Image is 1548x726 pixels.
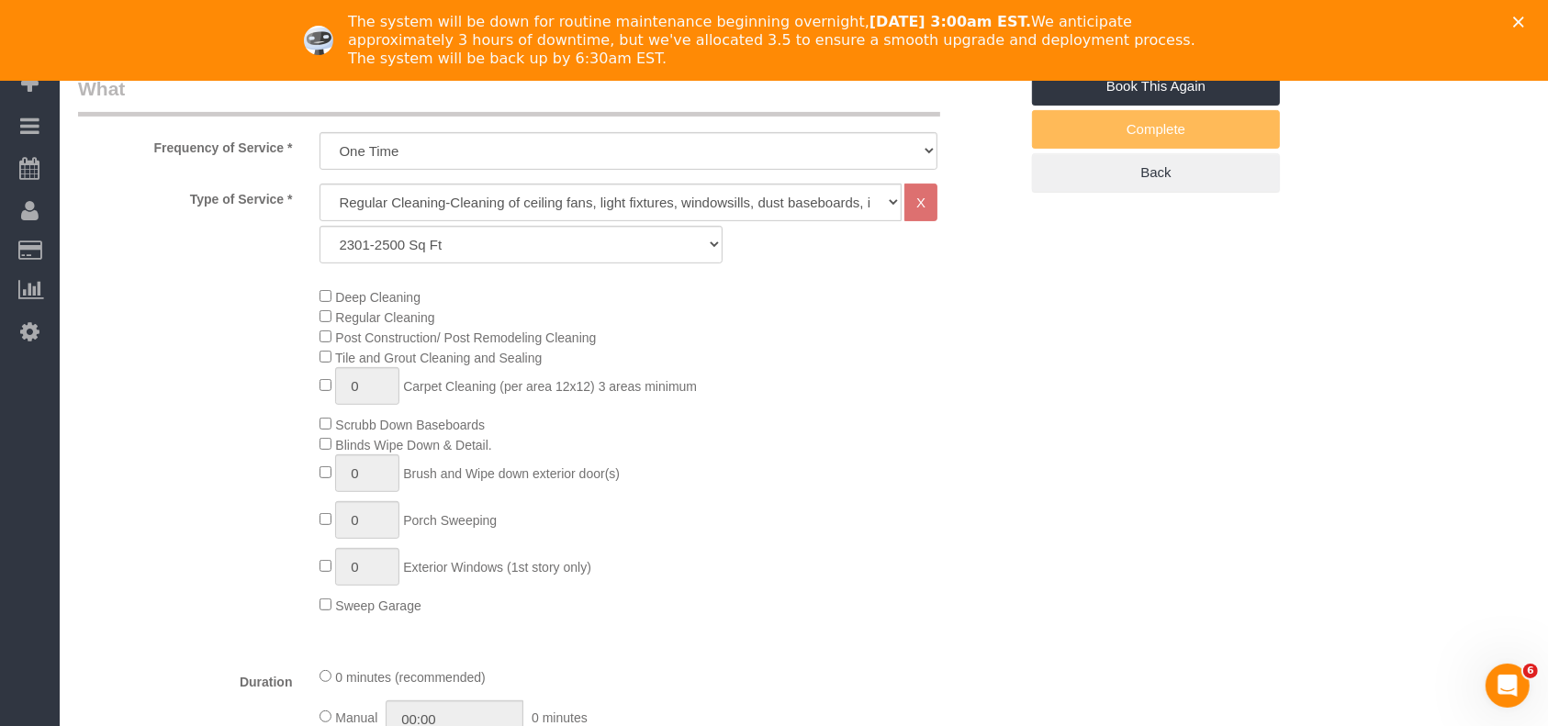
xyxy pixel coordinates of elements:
span: Scrubb Down Baseboards [335,418,485,432]
span: Manual [335,710,377,725]
img: Profile image for Ellie [304,26,333,55]
span: Blinds Wipe Down & Detail. [335,438,491,452]
iframe: Intercom live chat [1486,664,1530,708]
span: 0 minutes [532,710,588,725]
a: Back [1032,153,1280,192]
span: Brush and Wipe down exterior door(s) [403,466,620,481]
label: Duration [64,666,306,691]
span: Exterior Windows (1st story only) [403,560,591,575]
label: Frequency of Service * [64,132,306,157]
b: [DATE] 3:00am EST. [869,13,1031,30]
a: Book This Again [1032,67,1280,106]
span: Carpet Cleaning (per area 12x12) 3 areas minimum [403,379,697,394]
span: Sweep Garage [335,598,421,613]
span: 0 minutes (recommended) [335,670,485,685]
legend: What [78,75,940,117]
label: Type of Service * [64,184,306,208]
span: Regular Cleaning [335,310,434,325]
span: 6 [1523,664,1538,678]
span: Tile and Grout Cleaning and Sealing [335,351,542,365]
span: Deep Cleaning [335,290,421,305]
span: Porch Sweeping [403,513,497,528]
span: Post Construction/ Post Remodeling Cleaning [335,330,596,345]
div: Close [1513,17,1531,28]
div: The system will be down for routine maintenance beginning overnight, We anticipate approximately ... [348,13,1215,68]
